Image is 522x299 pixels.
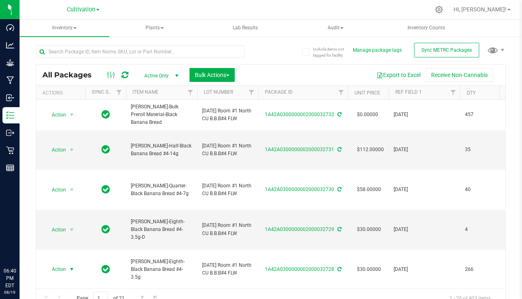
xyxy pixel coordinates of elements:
span: Inventory Counts [396,24,456,31]
a: Filter [112,86,126,99]
span: select [67,224,77,235]
span: $0.00000 [353,109,382,121]
span: In Sync [101,184,110,195]
span: select [67,264,77,275]
input: Search Package ID, Item Name, SKU, Lot or Part Number... [36,46,245,58]
span: 40 [465,186,496,193]
a: 1A42A0300000002000032728 [265,266,334,272]
span: Action [44,144,66,156]
span: Lab Results [222,24,269,31]
div: Actions [42,90,82,96]
button: Export to Excel [371,68,426,82]
span: [DATE] [394,226,455,233]
span: Include items not tagged for facility [313,46,354,58]
span: Sync from Compliance System [336,187,341,192]
a: 1A42A0300000002000032731 [265,147,334,152]
inline-svg: Inbound [6,94,14,102]
a: Sync Status [92,89,123,95]
span: Action [44,224,66,235]
span: [DATE] [394,266,455,273]
span: Sync from Compliance System [336,112,341,117]
span: [DATE] [394,111,455,119]
span: Audit [291,20,380,36]
span: [DATE] [394,186,455,193]
a: Filter [447,86,460,99]
button: Sync METRC Packages [414,43,479,57]
span: select [67,144,77,156]
span: [PERSON_NAME]-Half-Black Banana Bread #4-14g [131,142,192,158]
a: Filter [184,86,197,99]
span: $112.00000 [353,144,388,156]
span: Action [44,184,66,196]
span: $30.00000 [353,224,385,235]
span: 457 [465,111,496,119]
a: Filter [245,86,258,99]
span: [PERSON_NAME]-Eighth-Black Banana Bread #4-3.5g-D [131,218,192,242]
span: select [67,184,77,196]
span: Hi, [PERSON_NAME]! [454,6,507,13]
span: Sync from Compliance System [336,147,341,152]
span: select [67,109,77,121]
a: Inventory Counts [381,20,471,37]
span: [DATE] Room #1 North CU B.B.B#4 FLW [202,107,253,123]
span: Action [44,264,66,275]
p: 08/19 [4,289,16,295]
span: Sync from Compliance System [336,226,341,232]
a: Lab Results [200,20,290,37]
a: 1A42A0300000002000032730 [265,187,334,192]
span: [DATE] Room #1 North CU B.B.B#4 FLW [202,142,253,158]
span: Plants [110,20,199,36]
a: 1A42A0300000002000032732 [265,112,334,117]
button: Receive Non-Cannabis [426,68,493,82]
a: Inventory [20,20,109,37]
a: 1A42A0300000002000032729 [265,226,334,232]
span: 4 [465,226,496,233]
span: [DATE] Room #1 North CU B.B.B#4 FLW [202,222,253,237]
inline-svg: Analytics [6,41,14,49]
a: Package ID [265,89,293,95]
span: All Packages [42,70,100,79]
a: Qty [467,90,476,96]
span: 266 [465,266,496,273]
a: Audit [291,20,381,37]
div: Manage settings [434,6,444,13]
button: Manage package tags [353,47,402,54]
span: Sync from Compliance System [336,266,341,272]
iframe: Resource center [8,234,33,258]
span: [PERSON_NAME]-Bulk Preroll Material-Black Banana Bread [131,103,192,127]
a: Filter [335,86,348,99]
a: Item Name [132,89,159,95]
a: Lot Number [204,89,233,95]
span: $58.00000 [353,184,385,196]
inline-svg: Retail [6,146,14,154]
span: In Sync [101,109,110,120]
span: Bulk Actions [195,72,229,78]
inline-svg: Reports [6,164,14,172]
button: Bulk Actions [189,68,235,82]
inline-svg: Grow [6,59,14,67]
span: In Sync [101,264,110,275]
span: [DATE] [394,146,455,154]
span: $30.00000 [353,264,385,275]
a: Unit Price [355,90,380,96]
span: 35 [465,146,496,154]
span: [PERSON_NAME]-Eighth-Black Banana Bread #4-3.5g [131,258,192,281]
span: [DATE] Room #1 North CU B.B.B#4 FLW [202,262,253,277]
inline-svg: Manufacturing [6,76,14,84]
span: [PERSON_NAME]-Quarter-Black Banana Bread #4-7g [131,182,192,198]
span: Cultivation [67,6,95,13]
a: Ref Field 1 [395,89,422,95]
inline-svg: Dashboard [6,24,14,32]
span: [DATE] Room #1 North CU B.B.B#4 FLW [202,182,253,198]
p: 06:40 PM EDT [4,267,16,289]
span: In Sync [101,224,110,235]
span: Action [44,109,66,121]
inline-svg: Inventory [6,111,14,119]
a: Plants [110,20,200,37]
span: Sync METRC Packages [421,47,472,53]
inline-svg: Outbound [6,129,14,137]
span: In Sync [101,144,110,155]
